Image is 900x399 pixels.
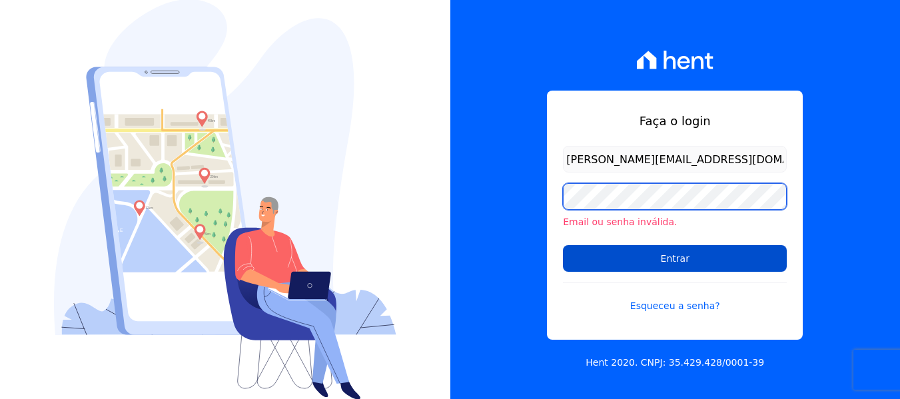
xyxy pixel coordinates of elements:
li: Email ou senha inválida. [563,215,787,229]
h1: Faça o login [563,112,787,130]
input: Entrar [563,245,787,272]
a: Esqueceu a senha? [563,282,787,313]
input: Email [563,146,787,173]
p: Hent 2020. CNPJ: 35.429.428/0001-39 [586,356,764,370]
